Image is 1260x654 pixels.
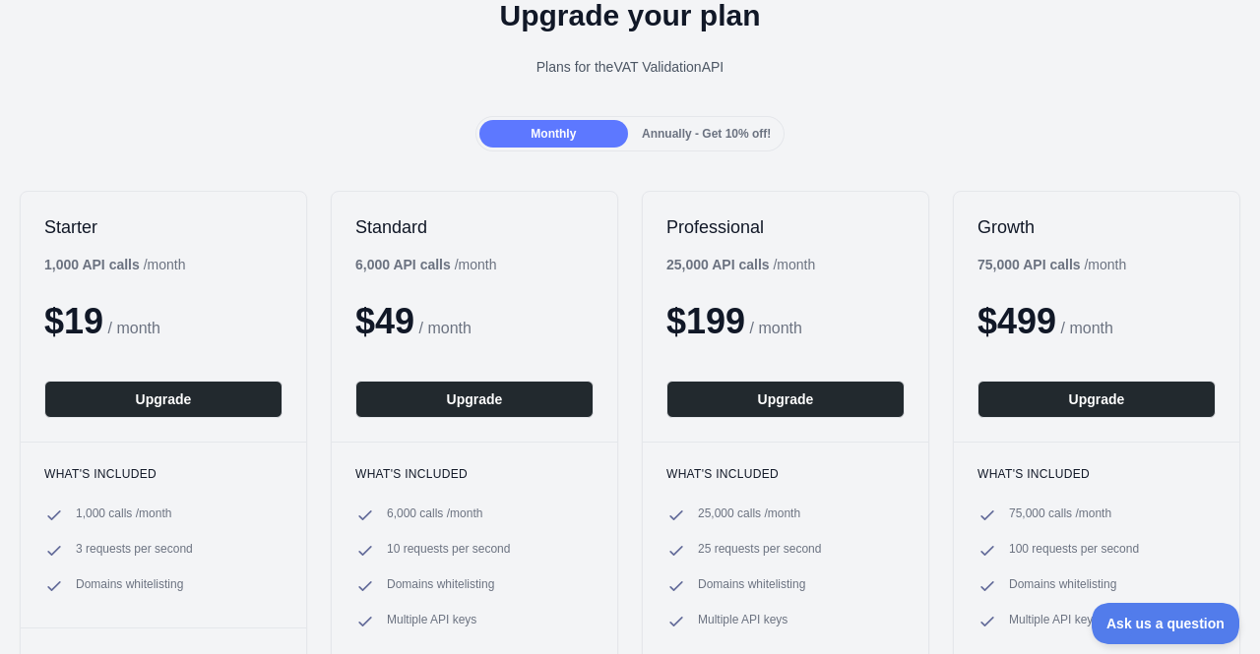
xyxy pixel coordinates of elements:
[355,381,594,418] button: Upgrade
[977,301,1056,341] span: $ 499
[1092,603,1240,644] iframe: Toggle Customer Support
[977,381,1216,418] button: Upgrade
[666,381,905,418] button: Upgrade
[750,320,802,336] span: / month
[666,301,745,341] span: $ 199
[1061,320,1113,336] span: / month
[419,320,472,336] span: / month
